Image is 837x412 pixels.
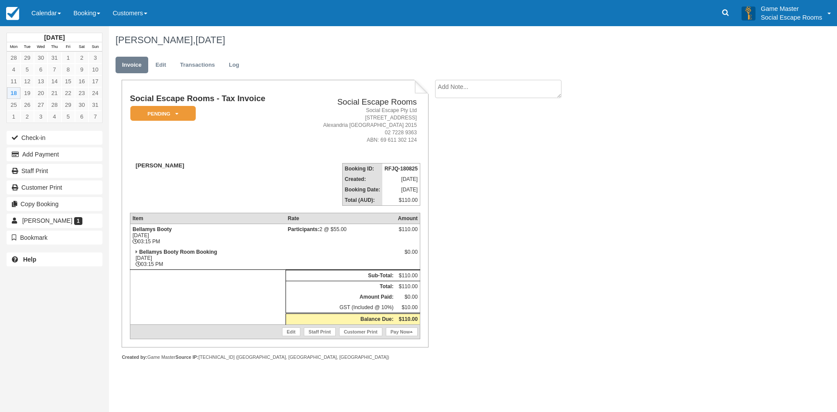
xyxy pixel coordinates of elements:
strong: Bellamys Booty Room Booking [139,249,217,255]
div: $0.00 [398,249,418,262]
span: [PERSON_NAME] [22,217,72,224]
button: Copy Booking [7,197,102,211]
a: 7 [48,64,61,75]
a: 12 [20,75,34,87]
strong: [PERSON_NAME] [136,162,184,169]
div: Game Master [TECHNICAL_ID] ([GEOGRAPHIC_DATA], [GEOGRAPHIC_DATA], [GEOGRAPHIC_DATA]) [122,354,428,361]
p: Social Escape Rooms [761,13,822,22]
th: Booking ID: [342,163,382,174]
div: $110.00 [398,226,418,239]
th: Total (AUD): [342,195,382,206]
th: Created: [342,174,382,184]
a: Invoice [116,57,148,74]
a: Staff Print [304,327,336,336]
span: [DATE] [195,34,225,45]
a: Customer Print [339,327,382,336]
a: 14 [48,75,61,87]
a: 31 [88,99,102,111]
th: Sat [75,42,88,52]
a: Transactions [174,57,221,74]
a: Pay Now [386,327,418,336]
a: 19 [20,87,34,99]
a: 31 [48,52,61,64]
td: [DATE] 03:15 PM [130,224,286,247]
span: 1 [74,217,82,225]
a: Help [7,252,102,266]
a: 26 [20,99,34,111]
strong: Participants [288,226,320,232]
a: Edit [149,57,173,74]
td: [DATE] 03:15 PM [130,247,286,270]
th: Balance Due: [286,313,396,325]
a: 5 [20,64,34,75]
button: Add Payment [7,147,102,161]
a: 30 [75,99,88,111]
th: Rate [286,213,396,224]
a: 22 [61,87,75,99]
strong: [DATE] [44,34,65,41]
a: 15 [61,75,75,87]
a: 28 [7,52,20,64]
a: 7 [88,111,102,123]
td: $110.00 [396,281,420,292]
a: 2 [75,52,88,64]
a: 4 [48,111,61,123]
a: 3 [88,52,102,64]
a: Pending [130,106,193,122]
a: Edit [282,327,300,336]
a: 6 [75,111,88,123]
th: Total: [286,281,396,292]
a: 24 [88,87,102,99]
a: 10 [88,64,102,75]
td: [DATE] [382,174,420,184]
a: 28 [48,99,61,111]
strong: Bellamys Booty [133,226,172,232]
th: Booking Date: [342,184,382,195]
button: Bookmark [7,231,102,245]
td: $10.00 [396,302,420,313]
a: 25 [7,99,20,111]
p: Game Master [761,4,822,13]
td: 2 @ $55.00 [286,224,396,247]
td: $0.00 [396,292,420,302]
img: checkfront-main-nav-mini-logo.png [6,7,19,20]
th: Sub-Total: [286,270,396,281]
a: 1 [7,111,20,123]
img: A3 [742,6,755,20]
a: 1 [61,52,75,64]
td: $110.00 [382,195,420,206]
button: Check-in [7,131,102,145]
th: Amount [396,213,420,224]
th: Wed [34,42,48,52]
a: 21 [48,87,61,99]
a: 5 [61,111,75,123]
a: 18 [7,87,20,99]
strong: $110.00 [399,316,418,322]
a: 17 [88,75,102,87]
th: Amount Paid: [286,292,396,302]
strong: RFJQ-180825 [384,166,418,172]
a: 11 [7,75,20,87]
a: 4 [7,64,20,75]
a: 30 [34,52,48,64]
a: 8 [61,64,75,75]
a: [PERSON_NAME] 1 [7,214,102,228]
h1: [PERSON_NAME], [116,35,730,45]
a: 6 [34,64,48,75]
a: 16 [75,75,88,87]
a: 13 [34,75,48,87]
td: [DATE] [382,184,420,195]
th: Thu [48,42,61,52]
h1: Social Escape Rooms - Tax Invoice [130,94,296,103]
a: 29 [20,52,34,64]
em: Pending [130,106,196,121]
a: 23 [75,87,88,99]
address: Social Escape Pty Ltd [STREET_ADDRESS] Alexandria [GEOGRAPHIC_DATA] 2015 02 7228 9363 ABN: 69 611... [300,107,417,144]
a: 2 [20,111,34,123]
td: $110.00 [396,270,420,281]
a: 9 [75,64,88,75]
a: 20 [34,87,48,99]
a: Customer Print [7,180,102,194]
strong: Created by: [122,354,147,360]
h2: Social Escape Rooms [300,98,417,107]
